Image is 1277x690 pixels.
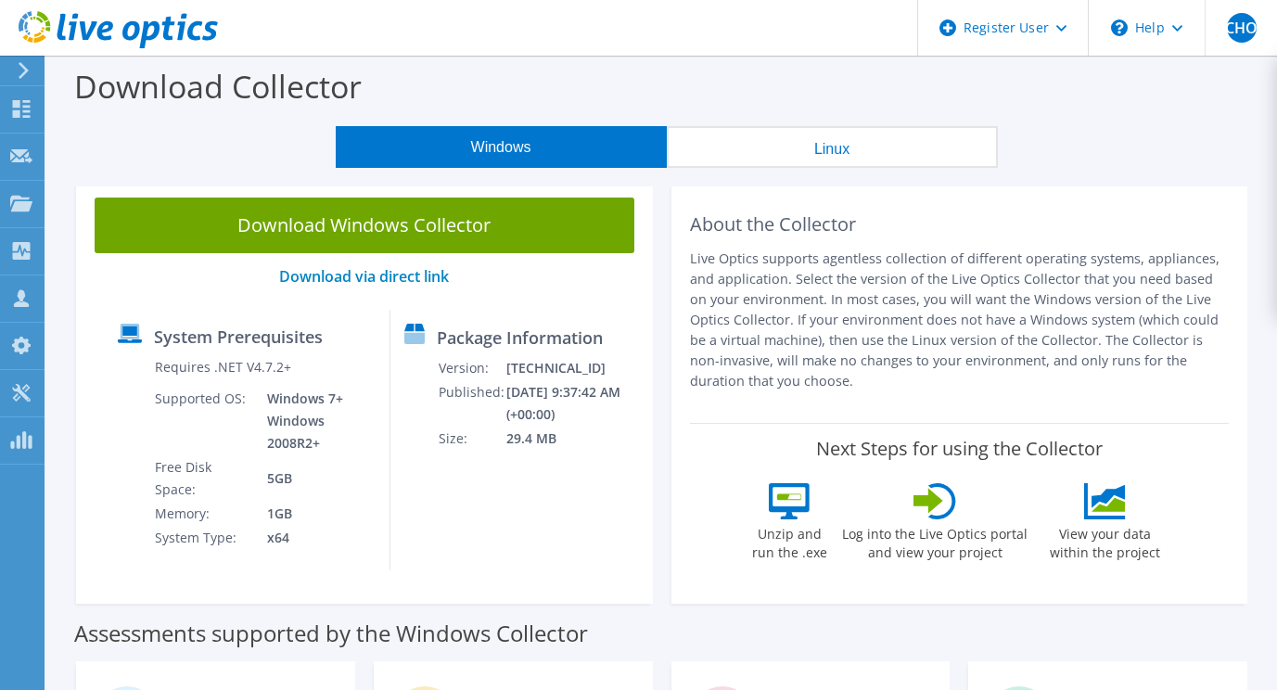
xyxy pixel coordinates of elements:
[155,358,291,377] label: Requires .NET V4.7.2+
[154,327,323,346] label: System Prerequisites
[95,198,634,253] a: Download Windows Collector
[74,65,362,108] label: Download Collector
[1038,519,1171,562] label: View your data within the project
[253,502,376,526] td: 1GB
[253,526,376,550] td: x64
[154,455,253,502] td: Free Disk Space:
[841,519,1028,562] label: Log into the Live Optics portal and view your project
[253,387,376,455] td: Windows 7+ Windows 2008R2+
[74,624,588,643] label: Assessments supported by the Windows Collector
[505,356,645,380] td: [TECHNICAL_ID]
[690,249,1230,391] p: Live Optics supports agentless collection of different operating systems, appliances, and applica...
[505,380,645,427] td: [DATE] 9:37:42 AM (+00:00)
[336,126,667,168] button: Windows
[690,213,1230,236] h2: About the Collector
[438,427,505,451] td: Size:
[1227,13,1257,43] span: CHO
[1111,19,1128,36] svg: \n
[154,387,253,455] td: Supported OS:
[438,380,505,427] td: Published:
[154,502,253,526] td: Memory:
[279,266,449,287] a: Download via direct link
[253,455,376,502] td: 5GB
[747,519,832,562] label: Unzip and run the .exe
[438,356,505,380] td: Version:
[816,438,1103,460] label: Next Steps for using the Collector
[667,126,998,168] button: Linux
[437,328,603,347] label: Package Information
[505,427,645,451] td: 29.4 MB
[154,526,253,550] td: System Type:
